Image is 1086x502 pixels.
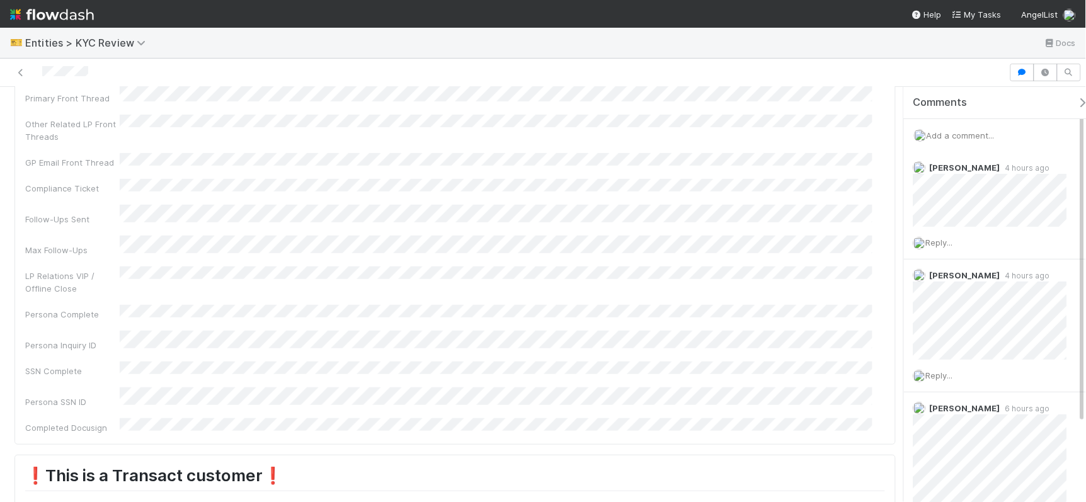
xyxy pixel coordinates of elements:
[25,396,120,408] div: Persona SSN ID
[25,118,120,143] div: Other Related LP Front Threads
[926,237,953,248] span: Reply...
[952,8,1002,21] a: My Tasks
[31,101,365,116] p: Hi [PERSON_NAME],
[952,9,1002,20] span: My Tasks
[913,370,926,382] img: avatar_d8fc9ee4-bd1b-4062-a2a8-84feb2d97839.png
[25,308,120,321] div: Persona Complete
[25,421,120,434] div: Completed Docusign
[31,236,206,246] a: Please click here to complete verification.
[913,237,926,249] img: avatar_d8fc9ee4-bd1b-4062-a2a8-84feb2d97839.png
[913,269,926,282] img: avatar_ec9c1780-91d7-48bb-898e-5f40cebd5ff8.png
[914,129,927,142] img: avatar_d8fc9ee4-bd1b-4062-a2a8-84feb2d97839.png
[10,4,94,25] img: logo-inverted-e16ddd16eac7371096b0.svg
[8,39,74,52] img: AngelList
[25,339,120,351] div: Persona Inquiry ID
[25,365,120,377] div: SSN Complete
[930,270,1000,280] span: [PERSON_NAME]
[25,244,120,256] div: Max Follow-Ups
[25,213,120,225] div: Follow-Ups Sent
[912,8,942,21] div: Help
[31,179,365,224] p: We use a secure service called Alloy to collect these. Please upload a color scan of your governm...
[926,370,953,380] span: Reply...
[25,37,152,49] span: Entities > KYC Review
[913,402,926,414] img: avatar_ec9c1780-91d7-48bb-898e-5f40cebd5ff8.png
[31,287,365,333] p: Best, AngelList’s Belltower KYC Team
[930,163,1000,173] span: [PERSON_NAME]
[31,125,365,170] p: A firm you invest with uses AngelList & Belltower to conduct KYC/AML checks on their behalf. It l...
[913,161,926,174] img: avatar_ec94f6e9-05c5-4d36-a6c8-d0cea77c3c29.png
[31,257,365,272] p: Please reply directly to let us know when this is done so we can expedite your review.
[25,465,885,491] h1: ❗This is a Transact customer❗
[913,96,968,109] span: Comments
[10,37,23,48] span: 🎫
[1063,9,1076,21] img: avatar_d8fc9ee4-bd1b-4062-a2a8-84feb2d97839.png
[25,156,120,169] div: GP Email Front Thread
[1022,9,1058,20] span: AngelList
[25,182,120,195] div: Compliance Ticket
[1000,404,1050,413] span: 6 hours ago
[930,403,1000,413] span: [PERSON_NAME]
[1000,163,1050,173] span: 4 hours ago
[1000,271,1050,280] span: 4 hours ago
[25,92,120,105] div: Primary Front Thread
[927,130,995,140] span: Add a comment...
[1044,35,1076,50] a: Docs
[25,270,120,295] div: LP Relations VIP / Offline Close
